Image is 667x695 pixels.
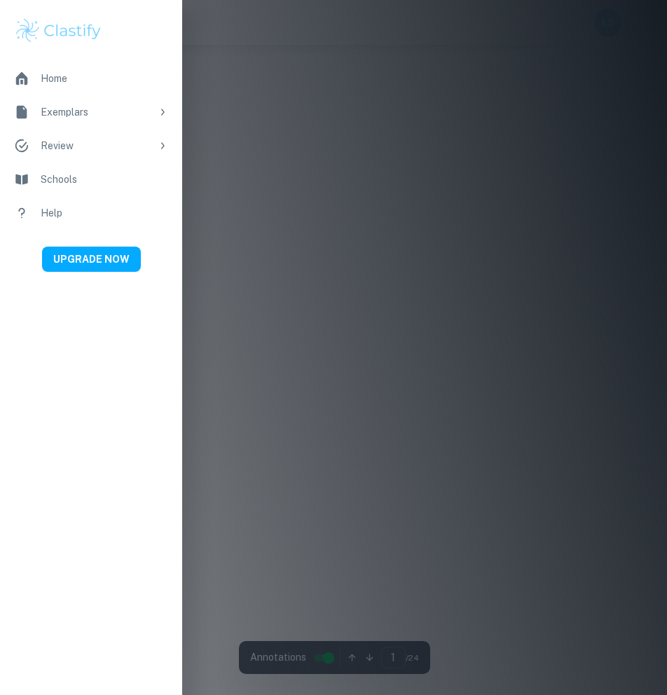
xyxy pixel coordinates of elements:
div: Help [41,205,168,221]
img: Clastify logo [14,17,103,45]
button: UPGRADE NOW [42,247,141,272]
div: Exemplars [41,104,151,120]
div: Schools [41,172,168,187]
div: Home [41,71,168,86]
div: Review [41,138,151,153]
